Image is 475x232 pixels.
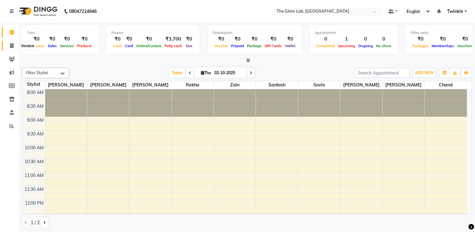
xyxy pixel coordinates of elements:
div: 9:00 AM [26,117,45,124]
span: Upcoming [336,44,357,48]
div: 12:30 PM [24,214,45,220]
div: Redemption [213,30,297,36]
span: ADD NEW [415,70,434,75]
span: Thu [199,70,213,75]
div: 0 [357,36,375,43]
span: Petty cash [163,44,184,48]
span: Memberships [430,44,456,48]
span: sovin [298,81,340,89]
span: Card [123,44,135,48]
div: 1 [336,36,357,43]
span: Gift Cards [263,44,283,48]
span: santosh [256,81,298,89]
span: Voucher [213,44,229,48]
div: Finance [111,30,195,36]
span: [PERSON_NAME] [87,81,129,89]
img: logo [16,3,59,20]
input: Search Appointment [355,68,410,78]
span: Cash [111,44,123,48]
div: ₹0 [411,36,430,43]
span: [PERSON_NAME] [383,81,424,89]
div: 11:30 AM [23,186,45,193]
div: ₹3,700 [163,36,184,43]
div: ₹0 [46,36,58,43]
div: ₹0 [111,36,123,43]
span: 1 / 2 [31,219,40,226]
div: 10:30 AM [23,158,45,165]
span: Twinkle [447,8,463,15]
span: [PERSON_NAME] [340,81,382,89]
div: 11:00 AM [23,172,45,179]
span: Sales [46,44,58,48]
div: ₹0 [283,36,297,43]
div: ₹0 [135,36,163,43]
span: Chand [425,81,467,89]
div: ₹0 [213,36,229,43]
span: Services [58,44,75,48]
div: 0 [375,36,393,43]
span: Today [169,68,185,78]
button: ADD NEW [413,69,435,77]
div: 9:30 AM [26,131,45,137]
div: 12:00 PM [24,200,45,207]
span: Completed [315,44,336,48]
span: Rekha [172,81,213,89]
div: ₹0 [184,36,195,43]
div: 10:00 AM [23,145,45,151]
div: ₹0 [58,36,75,43]
span: Wallet [283,44,297,48]
input: 2025-10-02 [213,68,244,78]
span: Prepaid [229,44,246,48]
div: 0 [315,36,336,43]
div: ₹0 [229,36,246,43]
div: Total [27,30,94,36]
div: ₹0 [75,36,94,43]
span: Packages [411,44,430,48]
span: Ongoing [357,44,375,48]
div: 8:30 AM [26,103,45,110]
div: ₹0 [456,36,474,43]
span: Vouchers [456,44,474,48]
div: ₹0 [430,36,456,43]
span: [PERSON_NAME] [45,81,87,89]
div: ₹0 [246,36,263,43]
div: Stylist [22,81,45,88]
span: No show [375,44,393,48]
span: Filter Stylist [26,70,48,75]
div: Appointment [315,30,393,36]
div: ₹0 [123,36,135,43]
div: ₹0 [263,36,283,43]
span: Products [75,44,94,48]
span: Zain [214,81,256,89]
div: 8:00 AM [26,89,45,96]
span: Due [184,44,194,48]
div: ₹0 [27,36,46,43]
div: Invoice [20,42,36,50]
span: Package [246,44,263,48]
span: Online/Custom [135,44,163,48]
b: 08047224946 [69,3,97,20]
span: [PERSON_NAME] [129,81,171,89]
